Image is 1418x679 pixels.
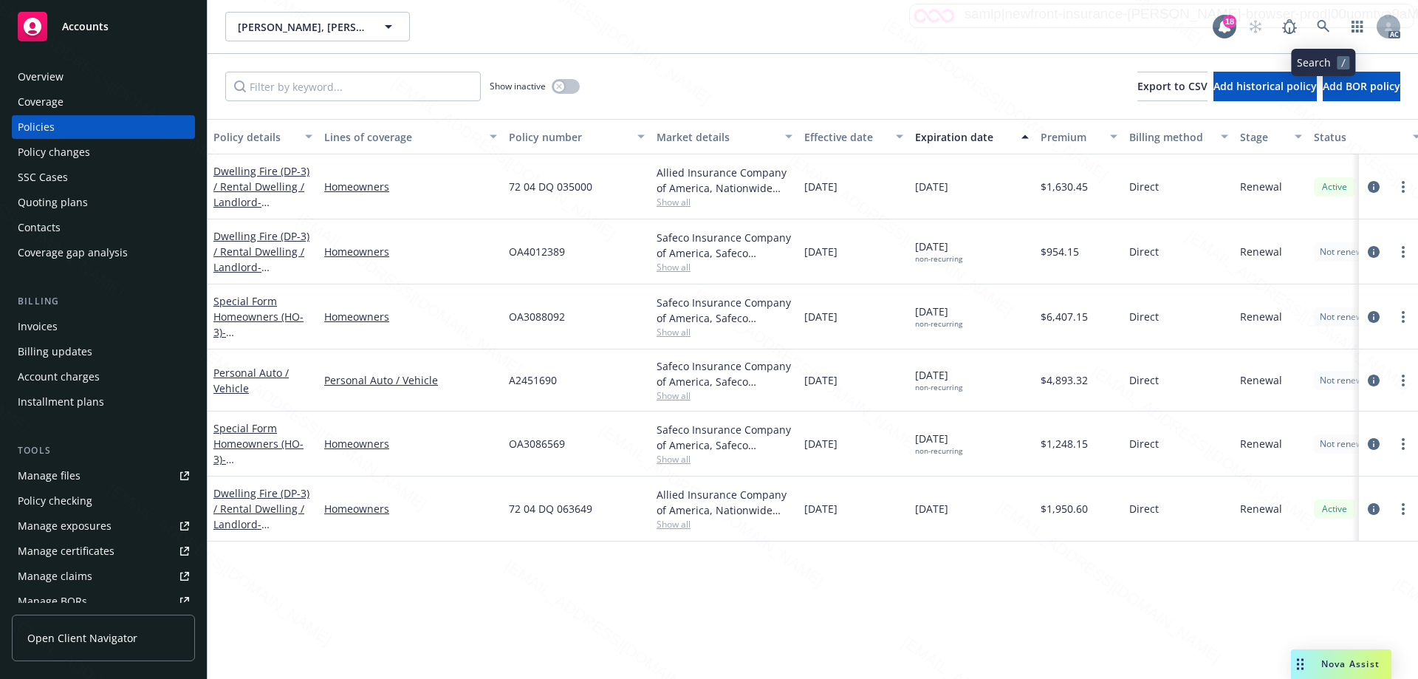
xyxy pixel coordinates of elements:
[1320,310,1375,324] span: Not renewing
[915,367,962,392] span: [DATE]
[1365,178,1383,196] a: circleInformation
[324,244,497,259] a: Homeowners
[509,436,565,451] span: OA3086569
[1041,436,1088,451] span: $1,248.15
[1314,129,1404,145] div: Status
[1394,435,1412,453] a: more
[1320,180,1349,194] span: Active
[324,501,497,516] a: Homeowners
[12,564,195,588] a: Manage claims
[1365,500,1383,518] a: circleInformation
[62,21,109,33] span: Accounts
[915,319,962,329] div: non-recurring
[657,518,792,530] span: Show all
[27,630,137,646] span: Open Client Navigator
[12,216,195,239] a: Contacts
[213,129,296,145] div: Policy details
[225,72,481,101] input: Filter by keyword...
[657,261,792,273] span: Show all
[324,372,497,388] a: Personal Auto / Vehicle
[12,191,195,214] a: Quoting plans
[18,315,58,338] div: Invoices
[1041,309,1088,324] span: $6,407.15
[804,309,838,324] span: [DATE]
[915,129,1013,145] div: Expiration date
[213,164,309,225] a: Dwelling Fire (DP-3) / Rental Dwelling / Landlord
[1129,372,1159,388] span: Direct
[12,464,195,488] a: Manage files
[657,487,792,518] div: Allied Insurance Company of America, Nationwide Insurance Company
[1365,243,1383,261] a: circleInformation
[18,390,104,414] div: Installment plans
[1213,79,1317,93] span: Add historical policy
[509,129,628,145] div: Policy number
[657,358,792,389] div: Safeco Insurance Company of America, Safeco Insurance (Liberty Mutual)
[18,489,92,513] div: Policy checking
[213,517,307,547] span: - [STREET_ADDRESS]
[1323,72,1400,101] button: Add BOR policy
[1041,129,1101,145] div: Premium
[1240,129,1286,145] div: Stage
[509,372,557,388] span: A2451690
[804,436,838,451] span: [DATE]
[12,590,195,613] a: Manage BORs
[1394,372,1412,389] a: more
[18,115,55,139] div: Policies
[18,564,92,588] div: Manage claims
[324,436,497,451] a: Homeowners
[12,443,195,458] div: Tools
[509,309,565,324] span: OA3088092
[657,165,792,196] div: Allied Insurance Company of America, Nationwide Insurance Company
[1240,436,1282,451] span: Renewal
[1041,501,1088,516] span: $1,950.60
[12,115,195,139] a: Policies
[1320,437,1375,451] span: Not renewing
[915,239,962,264] span: [DATE]
[1241,12,1270,41] a: Start snowing
[18,216,61,239] div: Contacts
[213,195,307,225] span: - [STREET_ADDRESS]
[1240,372,1282,388] span: Renewal
[18,340,92,364] div: Billing updates
[318,119,503,154] button: Lines of coverage
[657,295,792,326] div: Safeco Insurance Company of America, Safeco Insurance (Liberty Mutual)
[12,65,195,89] a: Overview
[213,486,309,547] a: Dwelling Fire (DP-3) / Rental Dwelling / Landlord
[1234,119,1308,154] button: Stage
[12,294,195,309] div: Billing
[12,514,195,538] span: Manage exposures
[657,196,792,208] span: Show all
[798,119,909,154] button: Effective date
[18,65,64,89] div: Overview
[1035,119,1123,154] button: Premium
[915,304,962,329] span: [DATE]
[1240,309,1282,324] span: Renewal
[238,19,366,35] span: [PERSON_NAME], [PERSON_NAME] & [PERSON_NAME] E
[503,119,651,154] button: Policy number
[509,501,592,516] span: 72 04 DQ 063649
[12,539,195,563] a: Manage certificates
[225,12,410,41] button: [PERSON_NAME], [PERSON_NAME] & [PERSON_NAME] E
[1041,179,1088,194] span: $1,630.45
[12,166,195,189] a: SSC Cases
[1291,649,1309,679] div: Drag to move
[18,90,64,114] div: Coverage
[915,254,962,264] div: non-recurring
[804,244,838,259] span: [DATE]
[324,129,481,145] div: Lines of coverage
[509,244,565,259] span: OA4012389
[657,422,792,453] div: Safeco Insurance Company of America, Safeco Insurance (Liberty Mutual)
[915,446,962,456] div: non-recurring
[208,119,318,154] button: Policy details
[1320,502,1349,516] span: Active
[657,230,792,261] div: Safeco Insurance Company of America, Safeco Insurance (Liberty Mutual)
[909,119,1035,154] button: Expiration date
[1240,244,1282,259] span: Renewal
[1275,12,1304,41] a: Report a Bug
[12,241,195,265] a: Coverage gap analysis
[1129,179,1159,194] span: Direct
[18,241,128,265] div: Coverage gap analysis
[1041,244,1079,259] span: $954.15
[1213,72,1317,101] button: Add historical policy
[12,6,195,47] a: Accounts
